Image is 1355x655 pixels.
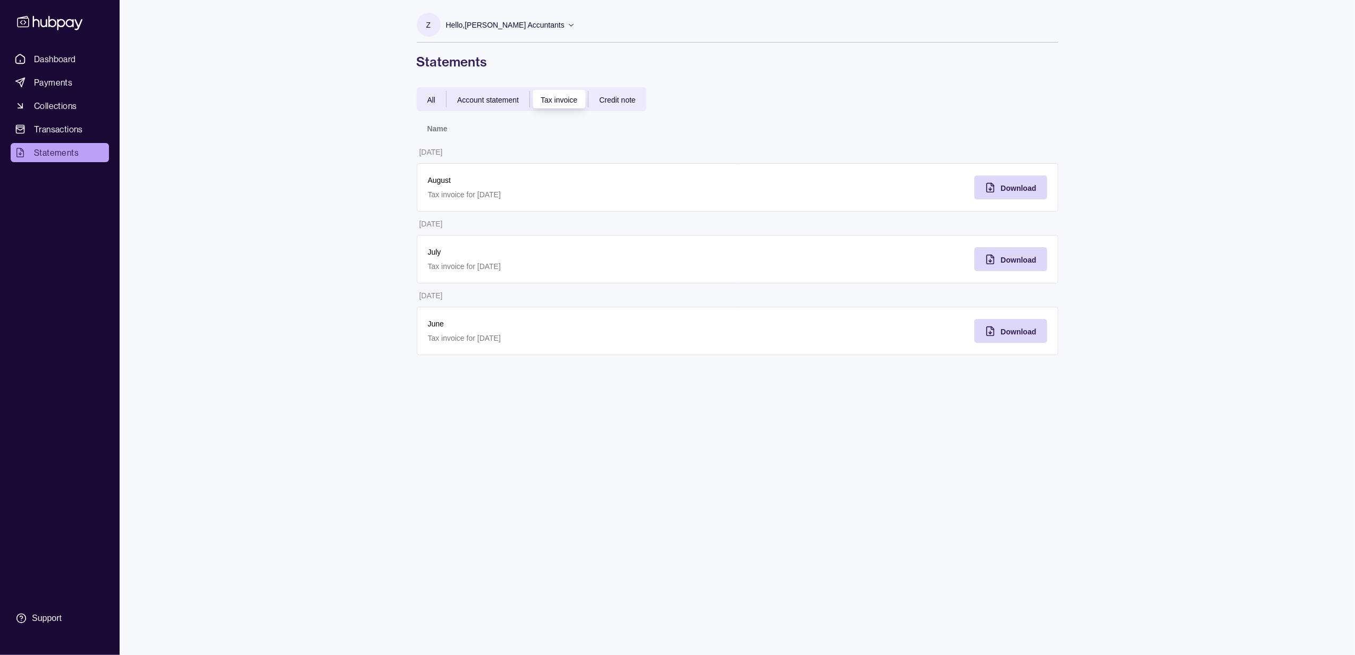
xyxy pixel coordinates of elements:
[427,124,448,133] p: Name
[11,143,109,162] a: Statements
[974,247,1047,271] button: Download
[11,120,109,139] a: Transactions
[599,96,635,104] span: Credit note
[419,148,443,156] p: [DATE]
[457,96,519,104] span: Account statement
[34,76,72,89] span: Payments
[1001,184,1037,192] span: Download
[974,175,1047,199] button: Download
[1001,327,1037,336] span: Download
[428,246,727,258] p: July
[446,19,565,31] p: Hello, [PERSON_NAME] Accuntants
[11,73,109,92] a: Payments
[32,612,62,624] div: Support
[34,123,83,136] span: Transactions
[428,332,727,344] p: Tax invoice for [DATE]
[11,49,109,69] a: Dashboard
[417,53,1058,70] h1: Statements
[428,261,727,272] p: Tax invoice for [DATE]
[417,87,646,111] div: documentTypes
[1001,256,1037,264] span: Download
[428,318,727,330] p: June
[428,189,727,200] p: Tax invoice for [DATE]
[974,319,1047,343] button: Download
[419,291,443,300] p: [DATE]
[11,96,109,115] a: Collections
[34,53,76,65] span: Dashboard
[541,96,577,104] span: Tax invoice
[34,146,79,159] span: Statements
[426,19,431,31] p: Z
[419,220,443,228] p: [DATE]
[34,99,77,112] span: Collections
[427,96,436,104] span: All
[428,174,727,186] p: August
[11,607,109,629] a: Support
